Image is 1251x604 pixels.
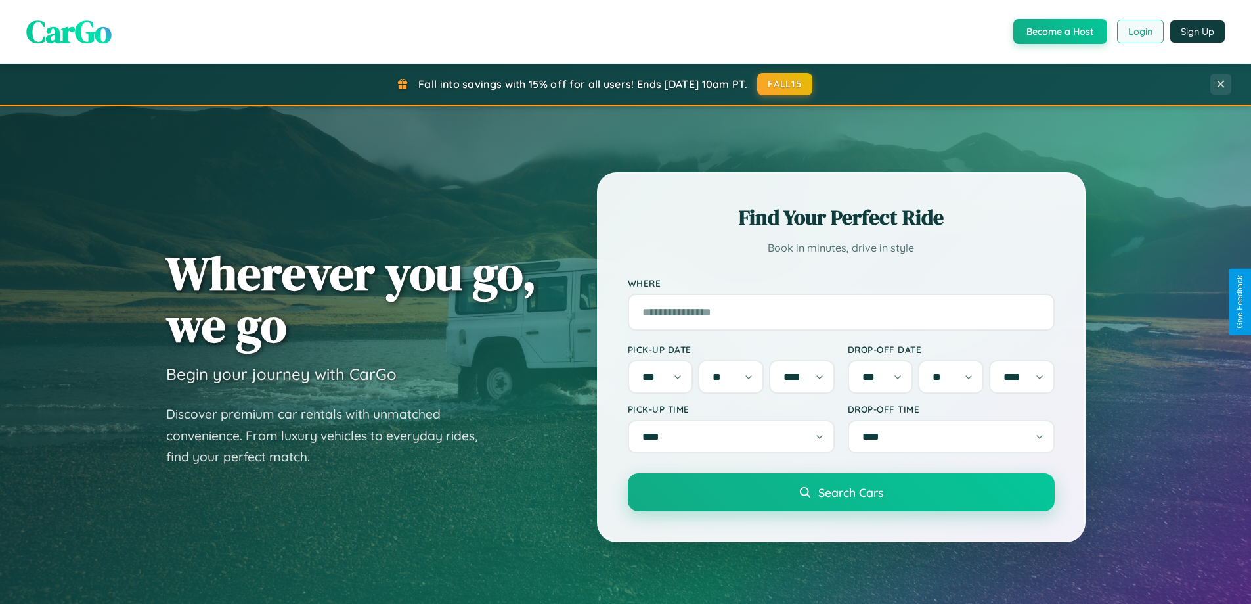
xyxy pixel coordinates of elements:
button: Become a Host [1013,19,1107,44]
span: Fall into savings with 15% off for all users! Ends [DATE] 10am PT. [418,78,747,91]
p: Discover premium car rentals with unmatched convenience. From luxury vehicles to everyday rides, ... [166,404,494,468]
button: Sign Up [1170,20,1225,43]
label: Drop-off Date [848,344,1055,355]
h1: Wherever you go, we go [166,247,537,351]
span: CarGo [26,10,112,53]
div: Give Feedback [1235,275,1244,329]
button: FALL15 [757,73,812,95]
label: Pick-up Time [628,404,835,415]
label: Where [628,277,1055,289]
p: Book in minutes, drive in style [628,239,1055,258]
button: Login [1117,20,1164,43]
h2: Find Your Perfect Ride [628,203,1055,232]
label: Drop-off Time [848,404,1055,415]
label: Pick-up Date [628,344,835,355]
span: Search Cars [818,485,883,499]
button: Search Cars [628,473,1055,511]
h3: Begin your journey with CarGo [166,364,397,384]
